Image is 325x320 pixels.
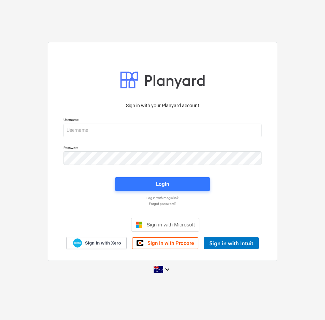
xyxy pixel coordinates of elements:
p: Username [63,117,262,123]
span: Sign in with Microsoft [146,222,195,227]
img: Microsoft logo [136,221,142,228]
img: Xero logo [73,238,82,248]
a: Sign in with Xero [66,237,127,249]
button: Login [115,177,210,191]
a: Forgot password? [60,201,265,206]
input: Username [63,124,262,137]
span: Sign in with Procore [147,240,194,246]
a: Sign in with Procore [132,237,198,249]
span: Sign in with Xero [85,240,121,246]
p: Sign in with your Planyard account [63,102,262,109]
a: Log in with magic link [60,196,265,200]
p: Password [63,145,262,151]
i: keyboard_arrow_down [163,265,171,274]
div: Login [156,180,169,189]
